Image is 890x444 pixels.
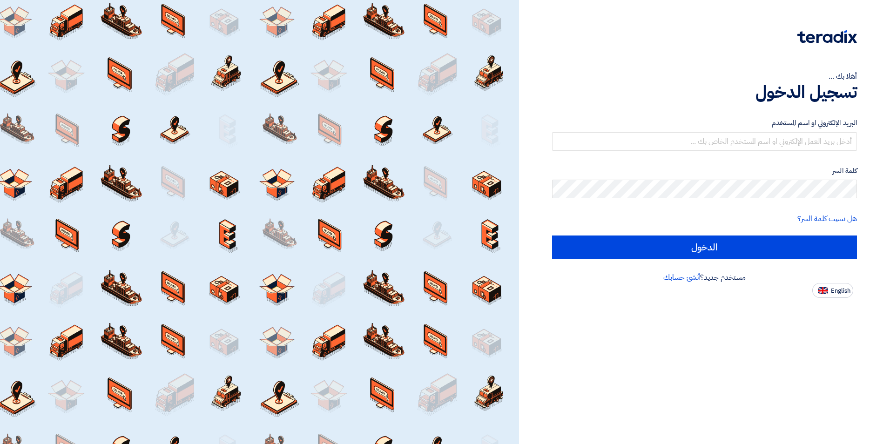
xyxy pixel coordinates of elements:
button: English [812,283,853,298]
label: البريد الإلكتروني او اسم المستخدم [552,118,857,128]
img: en-US.png [818,287,828,294]
a: أنشئ حسابك [663,272,700,283]
a: هل نسيت كلمة السر؟ [797,213,857,224]
input: الدخول [552,235,857,259]
span: English [831,288,850,294]
div: مستخدم جديد؟ [552,272,857,283]
input: أدخل بريد العمل الإلكتروني او اسم المستخدم الخاص بك ... [552,132,857,151]
img: Teradix logo [797,30,857,43]
div: أهلا بك ... [552,71,857,82]
h1: تسجيل الدخول [552,82,857,102]
label: كلمة السر [552,166,857,176]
